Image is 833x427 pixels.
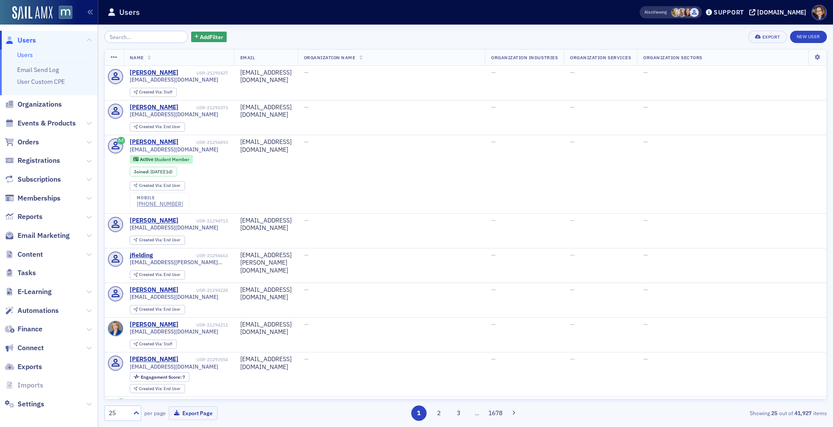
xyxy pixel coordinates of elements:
a: Users [17,51,33,59]
span: … [471,409,483,417]
span: Email [240,54,255,61]
span: — [570,286,575,294]
a: New User [790,31,827,43]
span: Users [18,36,36,45]
span: Name [130,54,144,61]
span: — [491,103,496,111]
span: — [643,286,648,294]
span: Subscriptions [18,175,61,184]
span: — [304,251,309,259]
span: Created Via : [139,89,164,95]
div: [PERSON_NAME] [130,104,178,111]
div: Created Via: End User [130,270,185,280]
div: 7 [141,375,185,380]
span: Registrations [18,156,60,165]
img: SailAMX [12,6,53,20]
a: Exports [5,362,42,372]
span: — [570,138,575,146]
span: — [491,68,496,76]
div: [PERSON_NAME] [130,321,178,329]
span: — [491,216,496,224]
strong: 25 [770,409,779,417]
a: [PHONE_NUMBER] [137,201,183,207]
div: Created Via: End User [130,384,185,393]
a: Reports [5,212,43,222]
span: [EMAIL_ADDRESS][DOMAIN_NAME] [130,146,218,153]
span: E-Learning [18,287,52,297]
div: [EMAIL_ADDRESS][DOMAIN_NAME] [240,217,292,232]
div: [EMAIL_ADDRESS][DOMAIN_NAME] [240,138,292,154]
a: Settings [5,399,44,409]
button: [DOMAIN_NAME] [749,9,809,15]
a: E-Learning [5,287,52,297]
button: 1678 [488,405,503,421]
span: — [304,138,309,146]
span: Natalie Antonakas [683,8,693,17]
a: Connect [5,343,44,353]
div: End User [139,273,181,277]
div: [EMAIL_ADDRESS][PERSON_NAME][DOMAIN_NAME] [240,251,292,275]
div: Created Via: End User [130,181,185,190]
span: Created Via : [139,183,164,188]
a: Organizations [5,100,62,109]
div: [PERSON_NAME] [130,69,178,77]
span: [EMAIL_ADDRESS][DOMAIN_NAME] [130,328,218,335]
div: USR-21294713 [180,218,228,224]
a: Orders [5,137,39,147]
span: — [304,68,309,76]
a: [PERSON_NAME] [130,286,178,294]
a: Tasks [5,268,36,278]
div: USR-21293554 [180,357,228,362]
button: Export [748,31,787,43]
div: Staff [139,342,172,347]
span: — [570,251,575,259]
div: Export [762,35,780,39]
div: End User [139,183,181,188]
span: Organizations [18,100,62,109]
span: Created Via : [139,272,164,277]
div: End User [139,125,181,129]
div: Engagement Score: 7 [130,372,189,382]
div: Also [644,9,653,15]
button: AddFilter [191,32,227,43]
div: Active: Active: Student Member [130,155,193,164]
span: Student Member [154,156,189,162]
a: User Custom CPE [17,78,65,86]
span: Engagement Score : [141,374,182,380]
button: 2 [431,405,446,421]
a: [PERSON_NAME] [130,138,178,146]
a: Imports [5,380,43,390]
div: [DOMAIN_NAME] [757,8,806,16]
div: USR-21294228 [180,287,228,293]
div: End User [139,387,181,391]
div: [PERSON_NAME] [130,355,178,363]
span: — [643,216,648,224]
a: View Homepage [53,6,72,21]
span: — [491,251,496,259]
span: Add Filter [200,33,223,41]
div: 25 [109,409,128,418]
label: per page [144,409,166,417]
img: SailAMX [59,6,72,19]
button: 3 [451,405,466,421]
span: Emily Trott [677,8,687,17]
span: Rebekah Olson [671,8,680,17]
a: Active Student Member [133,157,189,162]
span: Created Via : [139,386,164,391]
input: Search… [104,31,188,43]
span: — [570,355,575,363]
span: Created Via : [139,124,164,129]
span: — [491,138,496,146]
strong: 41,927 [793,409,813,417]
span: Organization Services [570,54,631,61]
span: — [491,286,496,294]
h1: Users [119,7,140,18]
div: Staff [139,90,172,95]
span: — [643,251,648,259]
div: [EMAIL_ADDRESS][DOMAIN_NAME] [240,104,292,119]
span: Profile [812,5,827,20]
a: jfielding [130,251,153,259]
button: Export Page [169,406,217,420]
div: mobile [137,195,183,201]
div: Created Via: Staff [130,340,177,349]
